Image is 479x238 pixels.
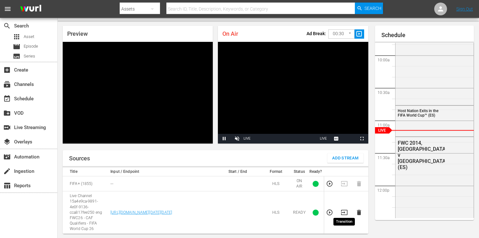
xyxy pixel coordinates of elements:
[381,32,474,38] h1: Schedule
[15,2,46,17] img: ans4CAIJ8jUAAAAAAAAAAAAAAAAAAAAAAAAgQb4GAAAAAAAAAAAAAAAAAAAAAAAAJMjXAAAAAAAAAAAAAAAAAAAAAAAAgAT5G...
[63,176,108,191] td: FIFA+ (1855)
[456,6,473,12] a: Sign Out
[24,53,35,59] span: Series
[243,134,251,143] div: LIVE
[13,43,20,50] span: Episode
[343,134,355,143] button: Picture-in-Picture
[398,109,438,118] span: Host Nation Exits in the FIFA World Cup™ (ES)
[261,167,291,176] th: Format
[3,167,11,175] span: Ingestion
[222,30,238,37] span: On Air
[4,5,12,13] span: menu
[108,176,215,191] td: ---
[327,153,363,163] button: Add Stream
[3,95,11,103] span: Schedule
[13,33,20,41] span: Asset
[328,28,355,40] div: 00:30
[24,34,34,40] span: Asset
[67,30,88,37] span: Preview
[63,191,108,234] td: Live Channel 15a4e9ca-9891-4e0f-9136-cca817fee250 eng FWC26 - CAF Qualifiers - FIFA World Cup 26
[291,167,307,176] th: Status
[3,81,11,88] span: Channels
[3,182,11,189] span: table_chart
[317,134,330,143] button: Seek to live, currently playing live
[3,22,11,30] span: Search
[63,167,108,176] th: Title
[63,42,213,143] div: Video Player
[320,137,327,140] span: LIVE
[261,191,291,234] td: HLS
[332,155,359,162] span: Add Stream
[3,124,11,131] span: Live Streaming
[218,42,368,143] div: Video Player
[355,3,383,14] button: Search
[110,210,172,215] a: [URL][DOMAIN_NAME][DATE][DATE]
[291,191,307,234] td: READY
[330,134,343,143] button: Captions
[364,3,381,14] span: Search
[13,52,20,60] span: Series
[231,134,243,143] button: Unmute
[3,109,11,117] span: VOD
[307,31,326,36] p: Ad Break:
[261,176,291,191] td: HLS
[326,209,333,216] button: Preview Stream
[69,155,90,162] h1: Sources
[355,209,363,216] button: Delete
[3,66,11,74] span: Create
[3,138,11,146] span: Overlays
[3,153,11,161] span: Automation
[355,134,368,143] button: Fullscreen
[24,43,38,50] span: Episode
[291,176,307,191] td: ON AIR
[215,167,260,176] th: Start / End
[218,134,231,143] button: Pause
[398,140,445,170] div: FWC 2014, [GEOGRAPHIC_DATA] v [GEOGRAPHIC_DATA] (ES)
[355,30,363,38] span: slideshow_sharp
[307,167,324,176] th: Ready?
[108,167,215,176] th: Input / Endpoint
